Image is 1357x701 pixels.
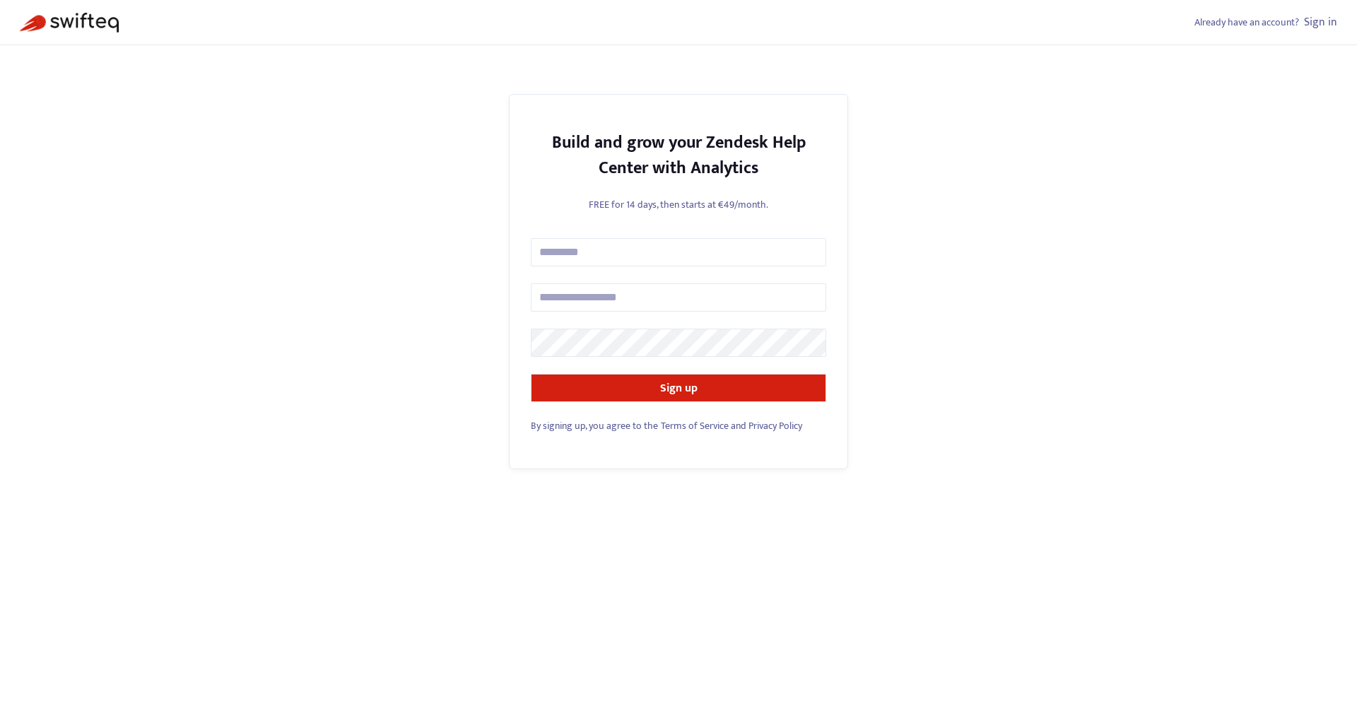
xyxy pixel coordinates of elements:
a: Sign in [1304,13,1337,32]
p: FREE for 14 days, then starts at €49/month. [531,197,826,212]
a: Terms of Service [661,418,729,434]
strong: Build and grow your Zendesk Help Center with Analytics [552,129,806,182]
strong: Sign up [660,379,698,398]
a: Privacy Policy [748,418,802,434]
span: Already have an account? [1194,14,1299,30]
img: Swifteq [20,13,119,33]
span: By signing up, you agree to the [531,418,658,434]
button: Sign up [531,374,826,402]
div: and [531,418,826,433]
